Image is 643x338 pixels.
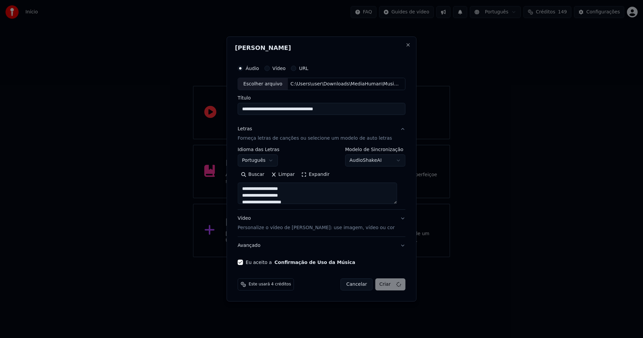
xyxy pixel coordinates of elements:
div: LetrasForneça letras de canções ou selecione um modelo de auto letras [238,147,406,210]
div: C:\Users\user\Downloads\MediaHuman\Music\Irmãos Coragem - Para a frente e para trás.mp3 [288,81,402,87]
div: Letras [238,126,252,133]
span: Este usará 4 créditos [249,282,291,287]
h2: [PERSON_NAME] [235,45,408,51]
button: Buscar [238,170,268,180]
button: VídeoPersonalize o vídeo de [PERSON_NAME]: use imagem, vídeo ou cor [238,210,406,237]
button: Expandir [298,170,333,180]
div: Vídeo [238,215,395,231]
div: Escolher arquivo [238,78,288,90]
button: LetrasForneça letras de canções ou selecione um modelo de auto letras [238,121,406,147]
label: Eu aceito a [246,260,355,265]
button: Eu aceito a [275,260,355,265]
button: Avançado [238,237,406,254]
p: Forneça letras de canções ou selecione um modelo de auto letras [238,135,392,142]
label: Modelo de Sincronização [345,147,405,152]
label: URL [299,66,308,71]
label: Idioma das Letras [238,147,280,152]
button: Cancelar [341,278,373,290]
label: Áudio [246,66,259,71]
button: Limpar [268,170,298,180]
p: Personalize o vídeo de [PERSON_NAME]: use imagem, vídeo ou cor [238,224,395,231]
label: Vídeo [272,66,286,71]
label: Título [238,96,406,100]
